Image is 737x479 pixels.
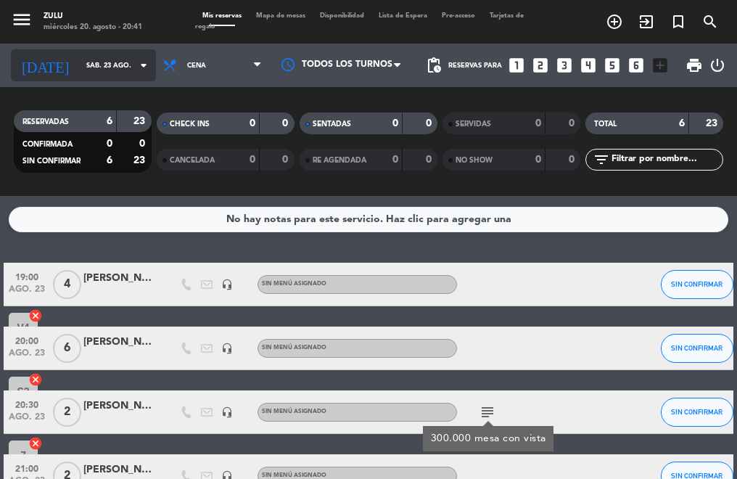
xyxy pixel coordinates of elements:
button: SIN CONFIRMAR [661,398,733,427]
i: search [701,13,719,30]
i: headset_mic [221,406,233,418]
span: SIN CONFIRMAR [671,344,722,352]
strong: 0 [282,118,291,128]
span: ago. 23 [9,412,45,429]
span: SIN CONFIRMAR [671,280,722,288]
strong: 0 [426,155,435,165]
i: arrow_drop_down [135,57,152,74]
span: Sin menú asignado [262,345,326,351]
strong: 0 [139,139,148,149]
i: headset_mic [221,343,233,354]
strong: 0 [535,118,541,128]
div: ZULU [44,11,142,22]
strong: 0 [392,155,398,165]
i: looks_4 [579,56,598,75]
i: turned_in_not [670,13,687,30]
span: SENTADAS [313,120,351,128]
button: SIN CONFIRMAR [661,334,733,363]
strong: 0 [107,139,112,149]
i: filter_list [593,151,610,168]
strong: 0 [282,155,291,165]
i: subject [479,404,496,421]
i: menu [11,9,33,30]
span: TOTAL [594,120,617,128]
button: SIN CONFIRMAR [661,270,733,299]
i: cancel [28,436,43,451]
strong: 0 [392,118,398,128]
span: Disponibilidad [313,12,371,19]
strong: 6 [679,118,685,128]
strong: 23 [133,155,148,165]
span: RESERVADAS [22,118,69,126]
span: CHECK INS [170,120,210,128]
strong: 0 [569,155,577,165]
span: 6 [53,334,81,363]
i: add_circle_outline [606,13,623,30]
span: SIN CONFIRMAR [22,157,81,165]
div: No hay notas para este servicio. Haz clic para agregar una [226,211,511,228]
span: SIN CONFIRMAR [671,408,722,416]
i: looks_3 [555,56,574,75]
span: ago. 23 [9,284,45,301]
i: exit_to_app [638,13,655,30]
span: SERVIDAS [456,120,491,128]
span: ago. 23 [9,348,45,365]
span: Sin menú asignado [262,472,326,478]
strong: 0 [569,118,577,128]
span: RE AGENDADA [313,157,366,164]
div: [PERSON_NAME] [83,270,156,287]
div: LOG OUT [709,44,726,87]
div: [PERSON_NAME] [83,334,156,351]
i: power_settings_new [709,57,726,74]
span: print [685,57,703,74]
span: pending_actions [425,57,442,74]
i: headset_mic [221,279,233,290]
i: looks_6 [627,56,646,75]
i: add_box [651,56,670,75]
i: looks_two [531,56,550,75]
input: Filtrar por nombre... [610,152,722,168]
strong: 0 [250,118,255,128]
strong: 6 [107,155,112,165]
strong: 23 [706,118,720,128]
strong: 6 [107,116,112,126]
div: [PERSON_NAME] [83,398,156,414]
strong: 23 [133,116,148,126]
div: miércoles 20. agosto - 20:41 [44,22,142,33]
span: Mis reservas [195,12,249,19]
i: cancel [28,372,43,387]
span: CANCELADA [170,157,215,164]
span: 20:30 [9,396,45,412]
span: 2 [53,398,81,427]
strong: 0 [426,118,435,128]
div: 300.000 mesa con vista [431,431,546,446]
i: looks_5 [603,56,622,75]
span: Lista de Espera [371,12,435,19]
span: 20:00 [9,332,45,348]
span: CONFIRMADA [22,141,73,148]
span: Mapa de mesas [249,12,313,19]
span: Sin menú asignado [262,409,326,414]
span: Reservas para [448,62,502,70]
span: NO SHOW [456,157,493,164]
span: Cena [187,62,206,70]
span: 21:00 [9,459,45,476]
i: [DATE] [11,51,79,80]
i: looks_one [507,56,526,75]
span: Sin menú asignado [262,281,326,287]
span: Pre-acceso [435,12,482,19]
button: menu [11,9,33,35]
strong: 0 [250,155,255,165]
i: cancel [28,308,43,323]
span: 4 [53,270,81,299]
div: [PERSON_NAME] [83,462,156,478]
strong: 0 [535,155,541,165]
span: 19:00 [9,268,45,284]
